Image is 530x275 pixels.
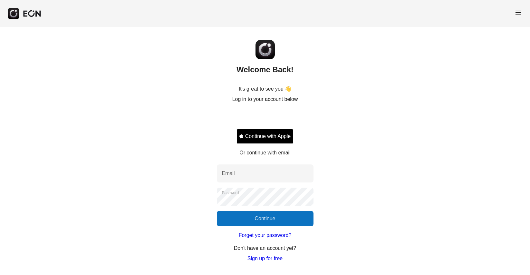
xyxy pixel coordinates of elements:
[236,129,294,144] button: Signin with apple ID
[239,231,292,239] a: Forget your password?
[247,255,283,262] a: Sign up for free
[239,85,292,93] p: It's great to see you 👋
[515,9,522,16] span: menu
[234,244,296,252] p: Don't have an account yet?
[217,211,313,226] button: Continue
[236,64,294,75] h2: Welcome Back!
[239,149,290,157] p: Or continue with email
[232,95,298,103] p: Log in to your account below
[222,190,239,195] label: Password
[222,170,235,177] label: Email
